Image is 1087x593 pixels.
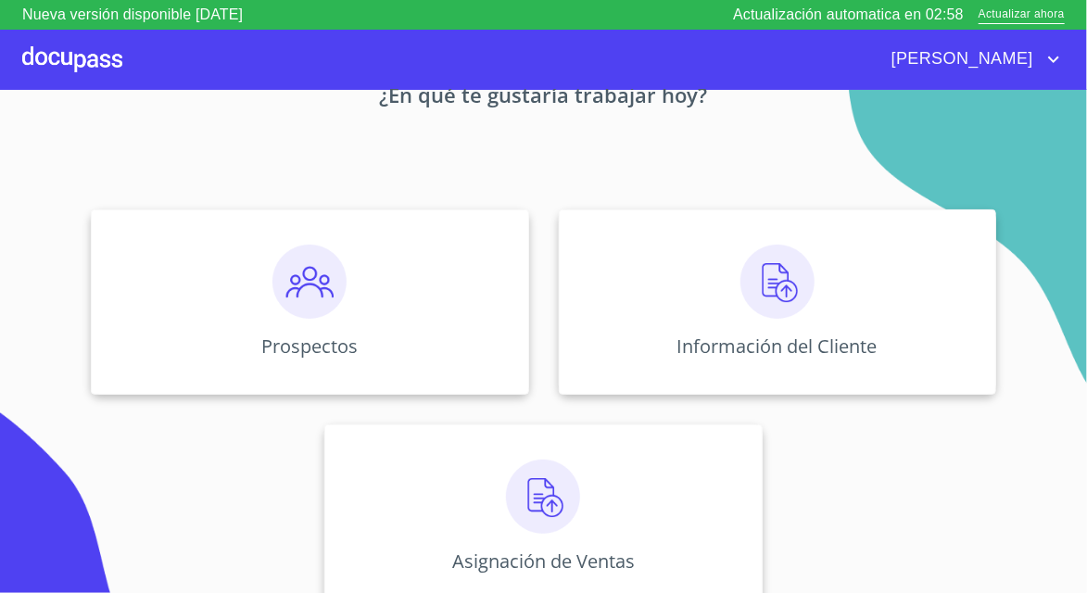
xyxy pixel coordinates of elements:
p: Información del Cliente [677,334,878,359]
p: ¿En qué te gustaría trabajar hoy? [22,80,1065,117]
img: carga.png [740,245,815,319]
img: prospectos.png [272,245,347,319]
p: Prospectos [261,334,358,359]
img: carga.png [506,460,580,534]
span: Actualizar ahora [979,6,1065,25]
p: Actualización automatica en 02:58 [733,4,964,26]
p: Asignación de Ventas [452,549,635,574]
button: account of current user [878,44,1065,74]
span: [PERSON_NAME] [878,44,1043,74]
p: Nueva versión disponible [DATE] [22,4,243,26]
